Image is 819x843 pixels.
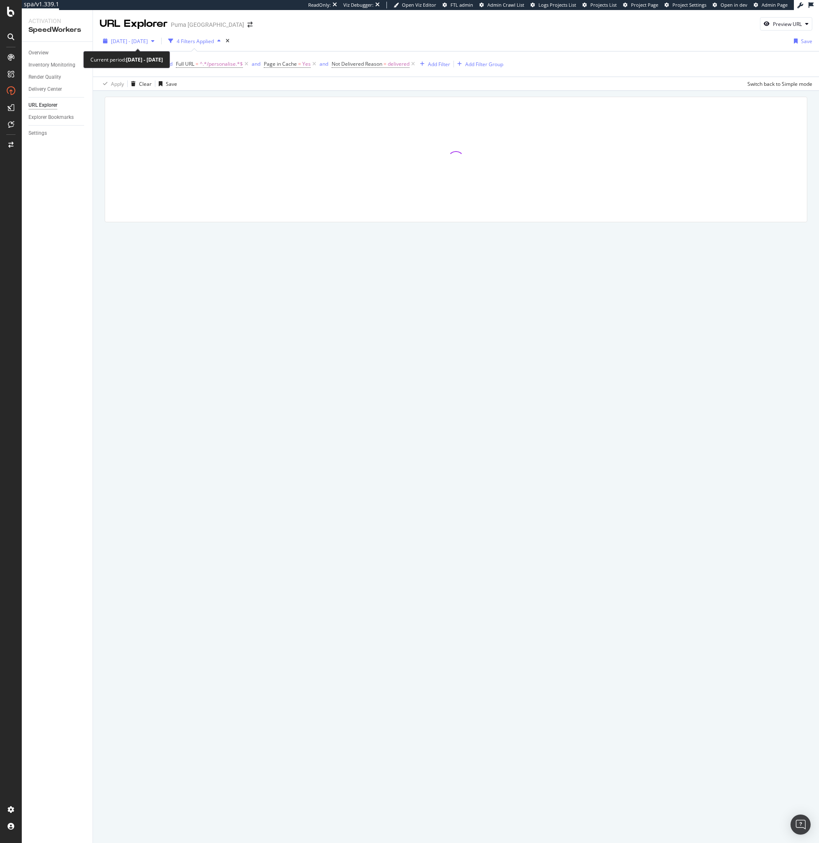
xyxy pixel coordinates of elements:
span: Open Viz Editor [402,2,436,8]
a: Project Settings [664,2,706,8]
span: Page in Cache [264,60,297,67]
a: Projects List [582,2,617,8]
button: Save [791,34,812,48]
div: Activation [28,17,86,25]
span: Full URL [176,60,194,67]
div: times [224,37,231,45]
a: Admin Page [754,2,788,8]
div: and [252,60,260,67]
a: Settings [28,129,87,138]
div: 4 Filters Applied [177,38,214,45]
div: Clear [139,80,152,87]
div: Settings [28,129,47,138]
a: Render Quality [28,73,87,82]
span: [DATE] - [DATE] [111,38,148,45]
div: Open Intercom Messenger [791,815,811,835]
button: Add Filter Group [454,59,503,69]
div: Puma [GEOGRAPHIC_DATA] [171,21,244,29]
a: Project Page [623,2,658,8]
span: ^.*/personalise.*$ [200,58,243,70]
div: Viz Debugger: [343,2,373,8]
div: URL Explorer [100,17,167,31]
button: Apply [100,77,124,90]
span: delivered [388,58,409,70]
div: URL Explorer [28,101,57,110]
b: [DATE] - [DATE] [126,56,163,63]
div: Preview URL [773,21,802,28]
a: URL Explorer [28,101,87,110]
div: and [319,60,328,67]
div: Save [166,80,177,87]
div: Apply [111,80,124,87]
button: Add Filter [417,59,450,69]
div: Switch back to Simple mode [747,80,812,87]
a: Logs Projects List [531,2,576,8]
span: Admin Crawl List [487,2,524,8]
span: = [298,60,301,67]
span: Yes [302,58,311,70]
div: Render Quality [28,73,61,82]
span: Logs Projects List [538,2,576,8]
a: FTL admin [443,2,473,8]
a: Delivery Center [28,85,87,94]
div: Add Filter [428,61,450,68]
span: = [384,60,386,67]
button: and [252,60,260,68]
button: Switch back to Simple mode [744,77,812,90]
span: Project Settings [672,2,706,8]
div: Overview [28,49,49,57]
button: [DATE] - [DATE] [100,34,158,48]
span: = [196,60,198,67]
div: SpeedWorkers [28,25,86,35]
span: Projects List [590,2,617,8]
div: Inventory Monitoring [28,61,75,69]
span: Admin Page [762,2,788,8]
a: Open in dev [713,2,747,8]
span: Not Delivered Reason [332,60,382,67]
span: Open in dev [721,2,747,8]
span: FTL admin [451,2,473,8]
button: 4 Filters Applied [165,34,224,48]
a: Admin Crawl List [479,2,524,8]
a: Inventory Monitoring [28,61,87,69]
a: Overview [28,49,87,57]
a: Explorer Bookmarks [28,113,87,122]
button: Clear [128,77,152,90]
div: arrow-right-arrow-left [247,22,252,28]
button: and [319,60,328,68]
div: Delivery Center [28,85,62,94]
a: Open Viz Editor [394,2,436,8]
button: Save [155,77,177,90]
div: Current period: [90,55,163,64]
span: Project Page [631,2,658,8]
div: Add Filter Group [465,61,503,68]
div: Explorer Bookmarks [28,113,74,122]
div: ReadOnly: [308,2,331,8]
button: Preview URL [760,17,812,31]
div: Save [801,38,812,45]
